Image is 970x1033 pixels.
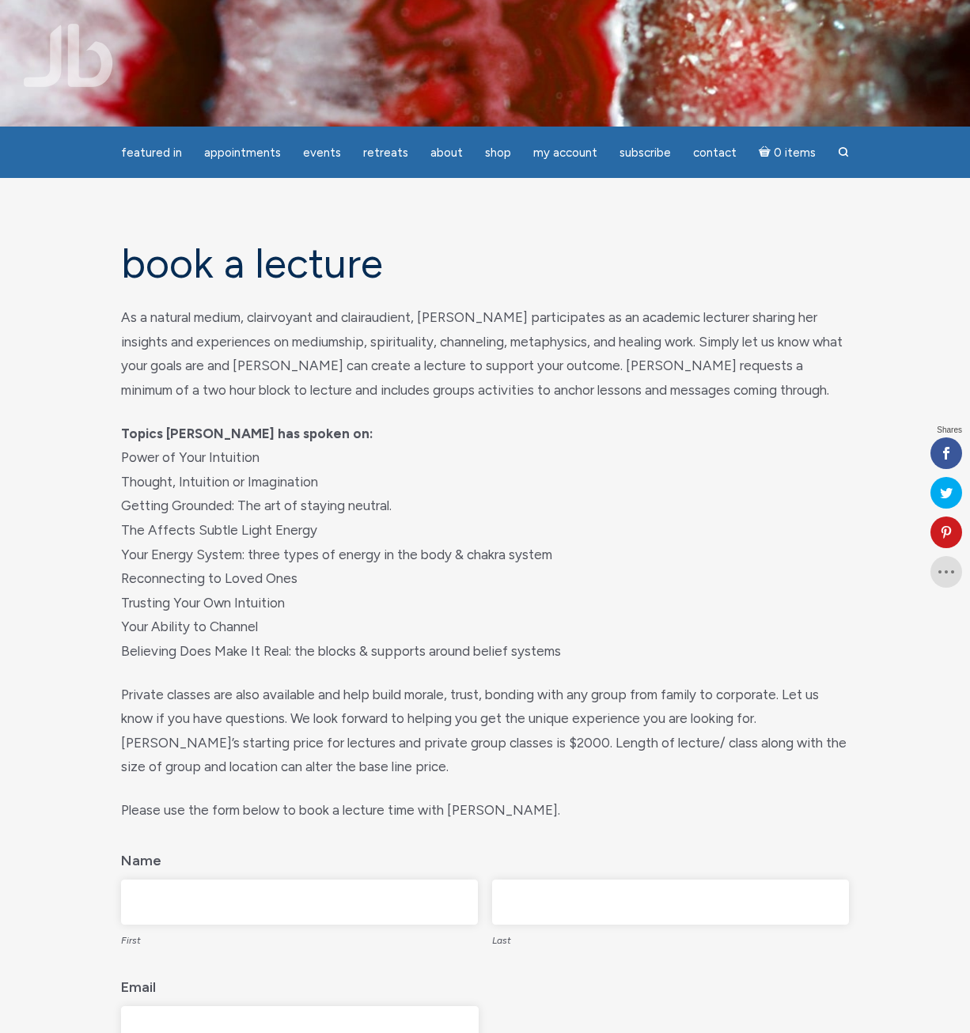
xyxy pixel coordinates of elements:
[774,147,816,159] span: 0 items
[121,967,156,1000] label: Email
[693,146,737,160] span: Contact
[121,241,849,286] h1: Book a Lecture
[121,146,182,160] span: featured in
[121,426,373,441] strong: Topics [PERSON_NAME] has spoken on:
[121,798,849,823] p: Please use the form below to book a lecture time with [PERSON_NAME].
[485,146,511,160] span: Shop
[937,426,962,434] span: Shares
[476,138,521,168] a: Shop
[303,146,341,160] span: Events
[204,146,281,160] span: Appointments
[121,841,849,873] legend: Name
[24,24,113,87] img: Jamie Butler. The Everyday Medium
[610,138,680,168] a: Subscribe
[195,138,290,168] a: Appointments
[533,146,597,160] span: My Account
[524,138,607,168] a: My Account
[492,925,849,953] label: Last
[121,422,849,664] p: Power of Your Intuition Thought, Intuition or Imagination Getting Grounded: The art of staying ne...
[121,925,478,953] label: First
[759,146,774,160] i: Cart
[620,146,671,160] span: Subscribe
[121,305,849,402] p: As a natural medium, clairvoyant and clairaudient, [PERSON_NAME] participates as an academic lect...
[294,138,350,168] a: Events
[749,136,825,168] a: Cart0 items
[421,138,472,168] a: About
[363,146,408,160] span: Retreats
[112,138,191,168] a: featured in
[121,683,849,779] p: Private classes are also available and help build morale, trust, bonding with any group from fami...
[430,146,463,160] span: About
[354,138,418,168] a: Retreats
[684,138,746,168] a: Contact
